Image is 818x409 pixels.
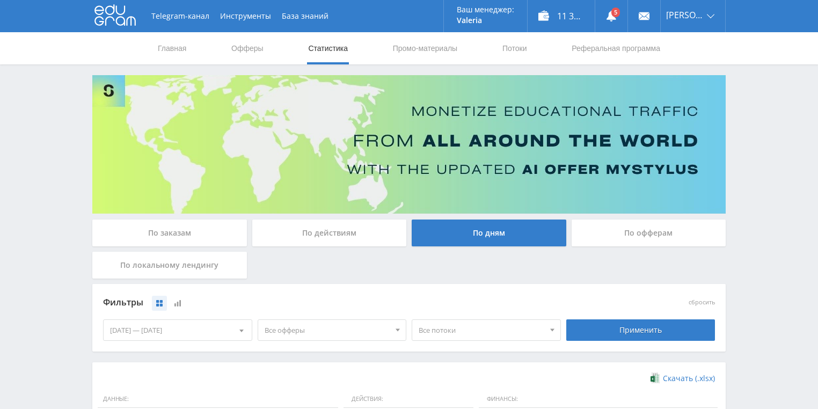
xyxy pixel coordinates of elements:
[103,295,561,311] div: Фильтры
[392,32,458,64] a: Промо-материалы
[457,16,514,25] p: Valeria
[98,390,338,408] span: Данные:
[92,75,726,214] img: Banner
[252,220,407,246] div: По действиям
[157,32,187,64] a: Главная
[419,320,544,340] span: Все потоки
[479,390,718,408] span: Финансы:
[666,11,704,19] span: [PERSON_NAME]
[92,220,247,246] div: По заказам
[230,32,265,64] a: Офферы
[265,320,390,340] span: Все офферы
[307,32,349,64] a: Статистика
[651,373,660,383] img: xlsx
[92,252,247,279] div: По локальному лендингу
[572,220,726,246] div: По офферам
[689,299,715,306] button: сбросить
[663,374,715,383] span: Скачать (.xlsx)
[412,220,566,246] div: По дням
[344,390,473,408] span: Действия:
[104,320,252,340] div: [DATE] — [DATE]
[457,5,514,14] p: Ваш менеджер:
[566,319,715,341] div: Применить
[501,32,528,64] a: Потоки
[651,373,715,384] a: Скачать (.xlsx)
[571,32,661,64] a: Реферальная программа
